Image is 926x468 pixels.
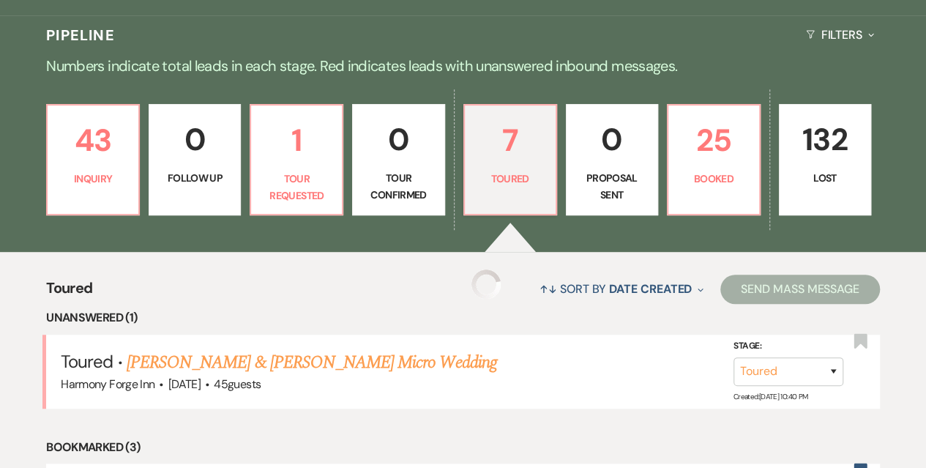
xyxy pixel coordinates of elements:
a: 0Tour Confirmed [352,104,444,215]
span: Harmony Forge Inn [61,376,154,392]
label: Stage: [733,338,843,354]
p: Tour Requested [260,171,333,204]
p: 25 [677,116,750,165]
p: Proposal Sent [575,170,649,203]
a: 7Toured [463,104,557,215]
span: Created: [DATE] 10:40 PM [733,392,807,401]
button: Sort By Date Created [534,270,709,308]
p: 0 [158,115,231,164]
button: Send Mass Message [720,275,880,304]
p: 1 [260,116,333,165]
p: 7 [474,116,547,165]
li: Unanswered (1) [46,308,880,327]
p: Lost [788,170,862,186]
a: 0Proposal Sent [566,104,658,215]
a: 0Follow Up [149,104,241,215]
a: [PERSON_NAME] & [PERSON_NAME] Micro Wedding [127,349,497,376]
li: Bookmarked (3) [46,438,880,457]
p: 0 [575,115,649,164]
p: Toured [474,171,547,187]
span: ↑↓ [539,281,557,297]
a: 1Tour Requested [250,104,343,215]
p: Follow Up [158,170,231,186]
a: 132Lost [779,104,871,215]
span: Toured [46,277,92,308]
img: loading spinner [471,270,501,299]
button: Filters [800,15,880,54]
a: 25Booked [667,104,761,215]
p: 132 [788,115,862,164]
a: 43Inquiry [46,104,140,215]
span: 45 guests [214,376,261,392]
p: 43 [56,116,130,165]
p: Inquiry [56,171,130,187]
p: Booked [677,171,750,187]
span: Toured [61,350,113,373]
p: Tour Confirmed [362,170,435,203]
span: [DATE] [168,376,201,392]
h3: Pipeline [46,25,115,45]
p: 0 [362,115,435,164]
span: Date Created [609,281,692,297]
